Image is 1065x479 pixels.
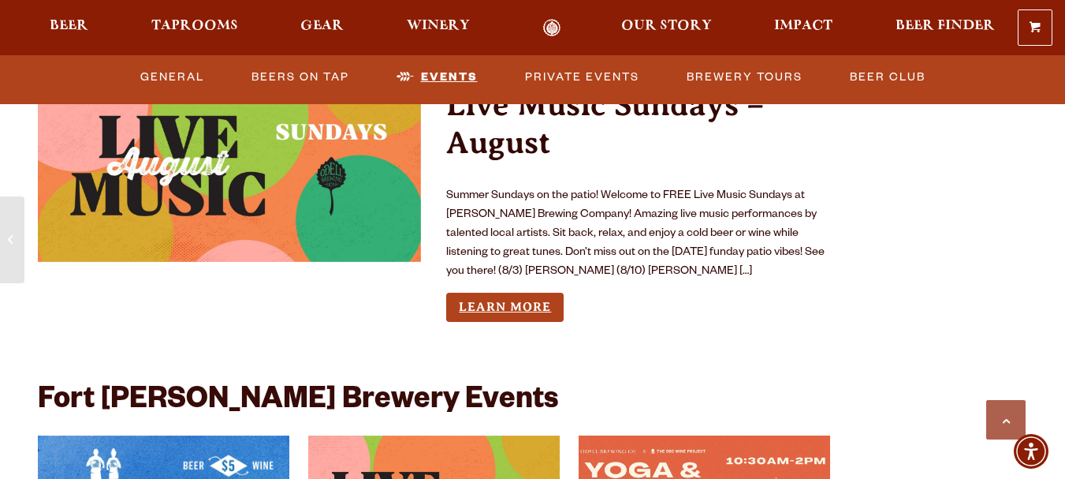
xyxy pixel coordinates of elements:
h2: Fort [PERSON_NAME] Brewery Events [38,385,558,420]
a: Beer [39,19,99,37]
a: Our Story [611,19,722,37]
span: Gear [300,20,344,32]
a: Brewery Tours [680,59,809,95]
a: Impact [764,19,843,37]
a: General [134,59,210,95]
a: Private Events [519,59,646,95]
a: Scroll to top [986,400,1026,440]
span: Beer Finder [896,20,995,32]
a: Winery [397,19,480,37]
a: Learn more about Live Music Sundays – August [446,293,564,322]
a: Beer Finder [885,19,1005,37]
span: Our Story [621,20,712,32]
a: View event details [38,69,421,261]
p: Summer Sundays on the patio! Welcome to FREE Live Music Sundays at [PERSON_NAME] Brewing Company!... [446,187,829,282]
span: Taprooms [151,20,238,32]
a: Taprooms [141,19,248,37]
div: Accessibility Menu [1014,434,1048,469]
a: Events [390,59,484,95]
span: Impact [774,20,832,32]
a: Odell Home [523,19,582,37]
span: Winery [407,20,470,32]
a: Gear [290,19,354,37]
a: Beer Club [843,59,932,95]
a: Beers on Tap [245,59,356,95]
span: Beer [50,20,88,32]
